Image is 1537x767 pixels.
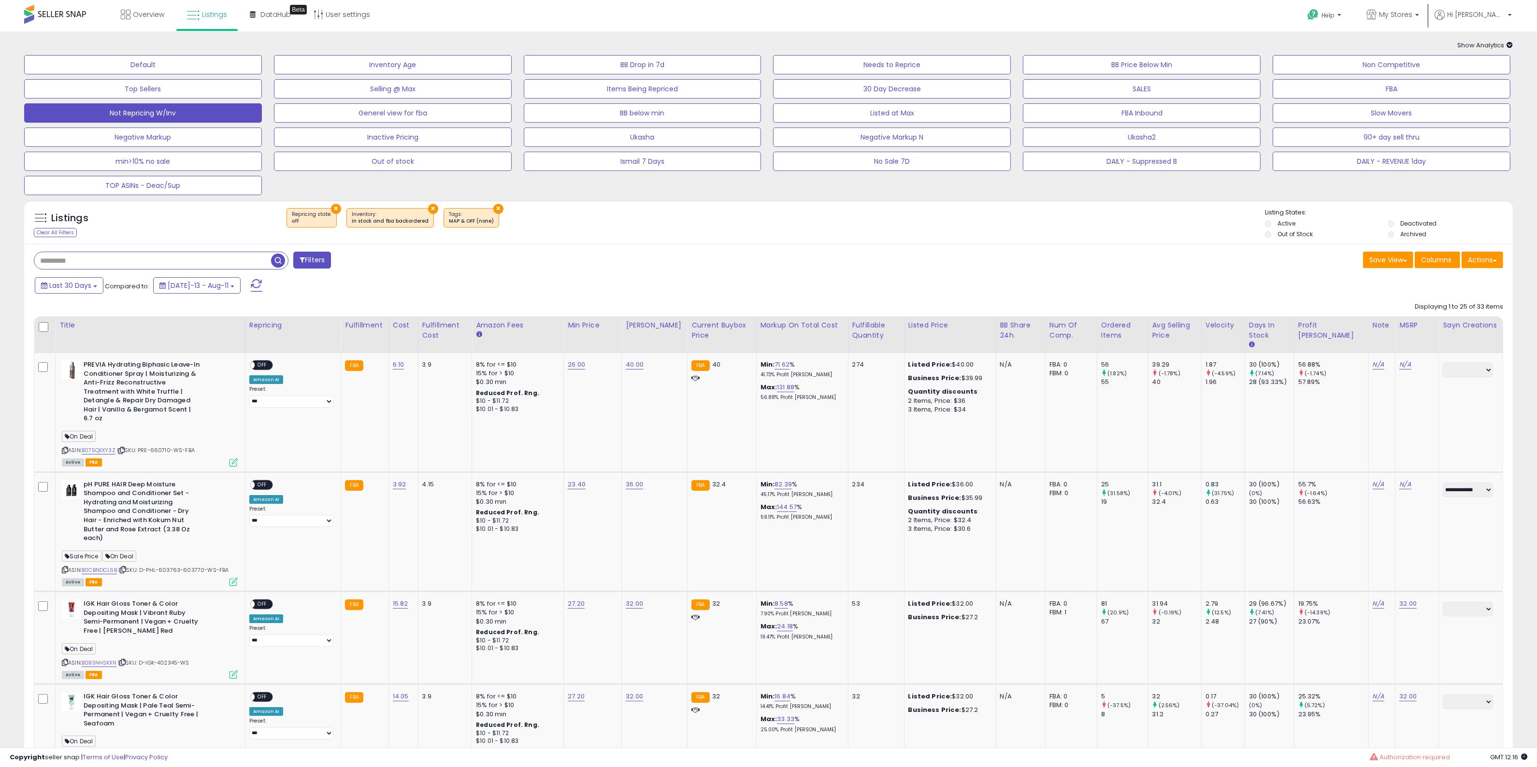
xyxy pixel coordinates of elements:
div: Num of Comp. [1049,320,1093,341]
small: FBA [691,692,709,703]
div: MAP & OFF (none) [449,218,494,225]
small: (12.5%) [1212,609,1231,616]
div: 15% for > $10 [476,489,556,497]
button: Save View [1363,252,1413,268]
small: (31.75%) [1212,489,1234,497]
span: | SKU: D-IGK-402345-WS [118,659,189,667]
a: B0CBNDCL6B [82,566,117,574]
div: FBA: 0 [1049,692,1090,701]
div: $10.01 - $10.83 [476,644,556,653]
button: BB below min [524,103,761,123]
p: 7.90% Profit [PERSON_NAME] [761,611,841,617]
a: N/A [1373,360,1384,369]
span: Last 30 Days [49,281,91,290]
div: 30 (100%) [1249,480,1294,489]
small: FBA [345,599,363,610]
div: 2 Items, Price: $32.4 [908,516,989,525]
div: 3 Items, Price: $30.6 [908,525,989,533]
div: 28 (93.33%) [1249,378,1294,386]
a: 144.57 [777,502,797,512]
div: 55.7% [1298,480,1368,489]
span: 40 [712,360,720,369]
span: Listings [202,10,227,19]
div: % [761,503,841,521]
div: Sayn Creations [1443,320,1499,330]
div: Cost [393,320,414,330]
small: FBA [345,692,363,703]
span: On Deal [62,431,96,442]
a: 8.58 [775,599,788,609]
div: BB Share 24h. [1000,320,1041,341]
div: 55 [1101,378,1148,386]
b: Listed Price: [908,360,952,369]
div: Fulfillable Quantity [852,320,900,341]
div: 19.75% [1298,599,1368,608]
b: Min: [761,599,775,608]
div: Amazon Fees [476,320,560,330]
button: No Sale 7D [773,152,1011,171]
button: [DATE]-13 - Aug-11 [153,277,241,294]
div: Ordered Items [1101,320,1144,341]
div: 39.29 [1152,360,1201,369]
div: % [761,360,841,378]
div: FBA: 0 [1049,599,1090,608]
b: Min: [761,360,775,369]
div: FBM: 1 [1049,608,1090,617]
div: % [761,622,841,640]
div: Title [59,320,241,330]
div: 8% for <= $10 [476,480,556,489]
small: (-0.19%) [1159,609,1181,616]
div: N/A [1000,480,1038,489]
small: FBA [691,599,709,610]
div: Days In Stock [1249,320,1290,341]
div: $32.00 [908,599,989,608]
div: ASIN: [62,360,238,466]
div: 30 (100%) [1249,360,1294,369]
div: Tooltip anchor [290,5,307,14]
div: $0.30 min [476,497,556,506]
span: Overview [133,10,164,19]
a: B0B3NHSKXN [82,659,116,667]
div: $39.99 [908,374,989,383]
button: Actions [1462,252,1503,268]
div: 29 (96.67%) [1249,599,1294,608]
b: PREVIA Hydrating Biphasic Leave-In Conditioner Spray | Moisturizing & Anti-Frizz Reconstructive T... [84,360,201,426]
label: Archived [1400,230,1426,238]
b: Quantity discounts [908,507,978,516]
button: Ismail 7 Days [524,152,761,171]
button: FBA [1273,79,1510,99]
small: (20.9%) [1107,609,1129,616]
div: 56.88% [1298,360,1368,369]
div: % [761,383,841,401]
div: 32 [1152,617,1201,626]
div: Displaying 1 to 25 of 33 items [1415,302,1503,312]
a: 27.20 [568,599,585,609]
button: Slow Movers [1273,103,1510,123]
a: N/A [1399,360,1411,369]
a: 40.00 [626,360,644,369]
small: Days In Stock. [1249,341,1255,349]
span: My Stores [1379,10,1412,19]
div: Listed Price [908,320,992,330]
a: 26.00 [568,360,585,369]
div: 0.83 [1206,480,1245,489]
small: (7.14%) [1255,369,1274,377]
span: Hi [PERSON_NAME] [1447,10,1505,19]
div: $10.01 - $10.83 [476,525,556,533]
button: Negative Markup N [773,128,1011,147]
p: 45.17% Profit [PERSON_NAME] [761,491,841,498]
label: Active [1278,219,1295,227]
button: 90+ day sell thru [1273,128,1510,147]
div: 2.48 [1206,617,1245,626]
b: Listed Price: [908,480,952,489]
div: $36.00 [908,480,989,489]
span: On Deal [62,643,96,654]
div: 234 [852,480,897,489]
small: (-1.78%) [1159,369,1180,377]
span: [DATE]-13 - Aug-11 [168,281,229,290]
a: 71.62 [775,360,790,369]
div: 3.9 [422,692,465,701]
b: Listed Price: [908,599,952,608]
b: Max: [761,502,777,511]
div: ASIN: [62,599,238,678]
